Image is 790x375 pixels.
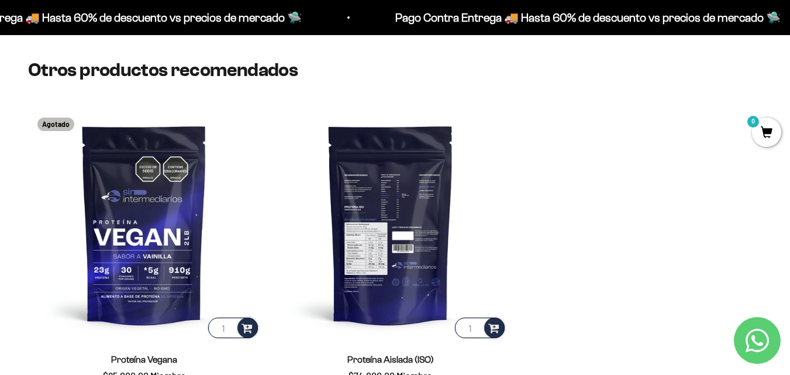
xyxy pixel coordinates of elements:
[347,355,434,364] a: Proteína Aislada (ISO)
[746,115,760,129] mark: 0
[274,108,506,340] img: Proteína Aislada (ISO)
[119,8,504,27] p: Pago Contra Entrega 🚚 Hasta 60% de descuento vs precios de mercado 🛸
[752,127,781,140] a: 0
[28,60,298,80] split-lines: Otros productos recomendados
[111,355,177,364] a: Proteína Vegana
